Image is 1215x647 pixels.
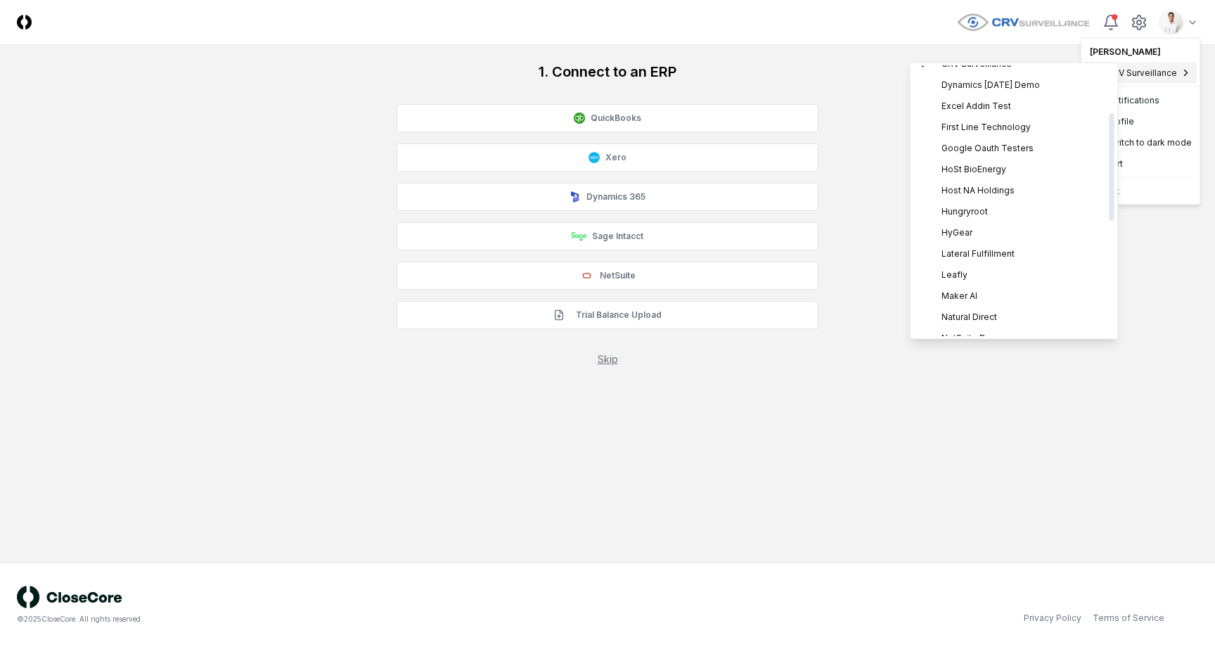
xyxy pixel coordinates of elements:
span: Natural Direct [941,312,997,324]
span: First Line Technology [941,122,1031,134]
div: Logout [1084,181,1197,202]
a: Profile [1084,111,1197,132]
span: Lateral Fulfillment [941,248,1015,261]
a: Notifications [1084,90,1197,111]
span: Host NA Holdings [941,185,1015,198]
span: Dynamics [DATE] Demo [941,79,1040,92]
span: Google Oauth Testers [941,143,1034,155]
div: [PERSON_NAME] [1084,41,1197,63]
span: NetSuite Demo [941,333,1005,345]
span: Hungryroot [941,206,988,219]
span: Maker AI [941,290,977,303]
span: HoSt BioEnergy [941,164,1006,177]
span: Leafly [941,269,967,282]
span: HyGear [941,227,972,240]
span: CRV Surveillance [1107,67,1177,79]
div: Switch to dark mode [1084,132,1197,153]
div: Support [1084,153,1197,174]
span: Excel Addin Test [941,101,1011,113]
